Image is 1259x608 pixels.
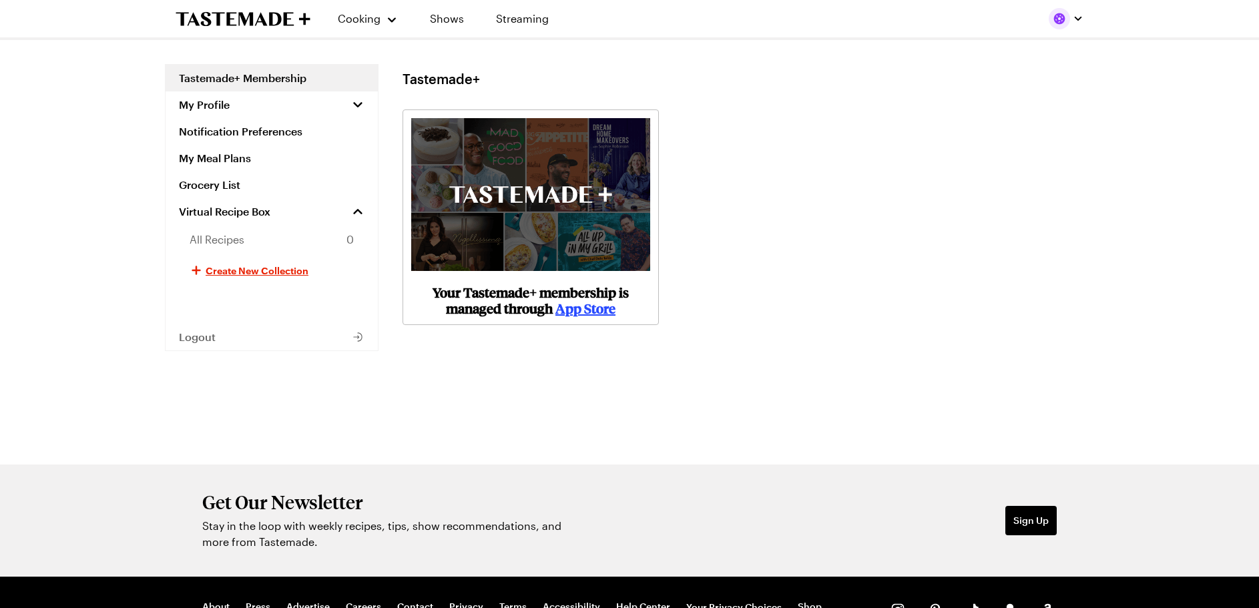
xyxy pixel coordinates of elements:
button: My Profile [166,91,378,118]
span: Sign Up [1013,514,1049,527]
span: Cooking [338,12,381,25]
span: Logout [179,330,216,344]
a: App Store [555,299,615,317]
a: To Tastemade Home Page [176,11,310,27]
a: Tastemade+ Membership [166,65,378,91]
h1: Tastemade+ [403,71,480,87]
a: Virtual Recipe Box [166,198,378,225]
a: Notification Preferences [166,118,378,145]
p: Stay in the loop with weekly recipes, tips, show recommendations, and more from Tastemade. [202,518,569,550]
img: Profile picture [1049,8,1070,29]
a: My Meal Plans [166,145,378,172]
a: Grocery List [166,172,378,198]
span: My Profile [179,98,230,111]
span: Create New Collection [206,264,308,277]
a: All Recipes0 [166,225,378,254]
h2: Get Our Newsletter [202,491,569,513]
p: Your Tastemade+ membership is managed through [411,284,650,316]
button: Profile picture [1049,8,1083,29]
span: 0 [346,232,354,248]
span: All Recipes [190,232,244,248]
button: Create New Collection [166,254,378,286]
button: Cooking [337,3,398,35]
span: Virtual Recipe Box [179,205,270,218]
button: Logout [166,324,378,350]
button: Sign Up [1005,506,1057,535]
